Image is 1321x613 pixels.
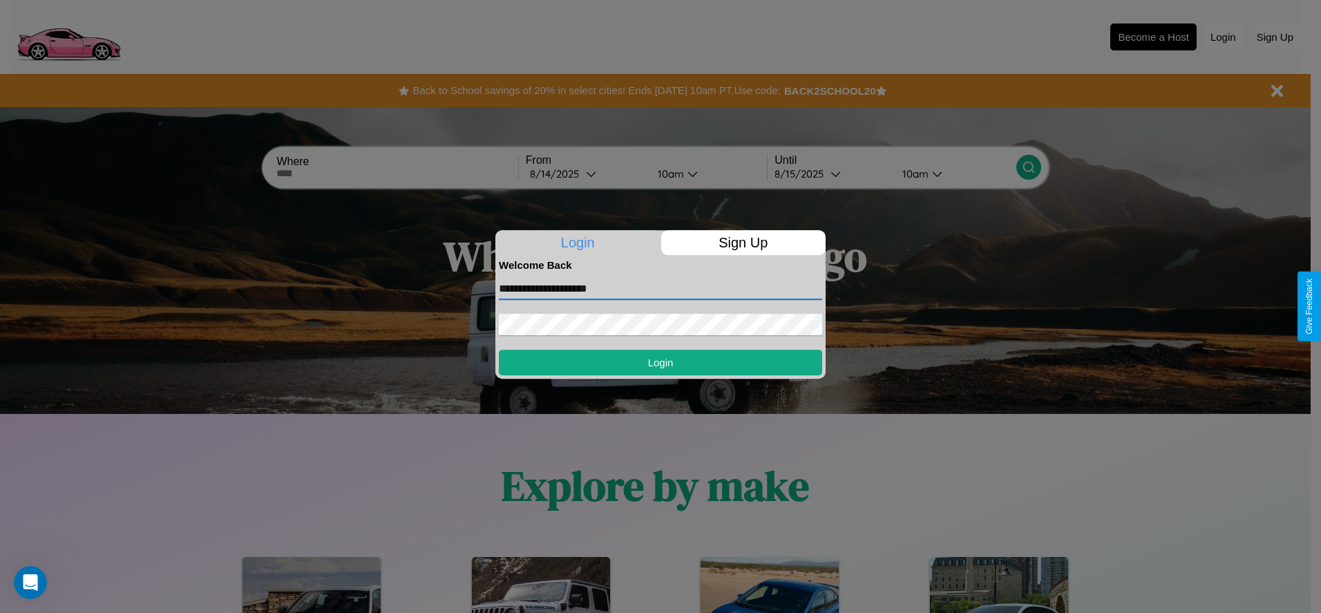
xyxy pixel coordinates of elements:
[661,230,826,255] p: Sign Up
[1304,279,1314,334] div: Give Feedback
[14,566,47,599] iframe: Intercom live chat
[499,350,822,375] button: Login
[499,259,822,271] h4: Welcome Back
[495,230,660,255] p: Login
